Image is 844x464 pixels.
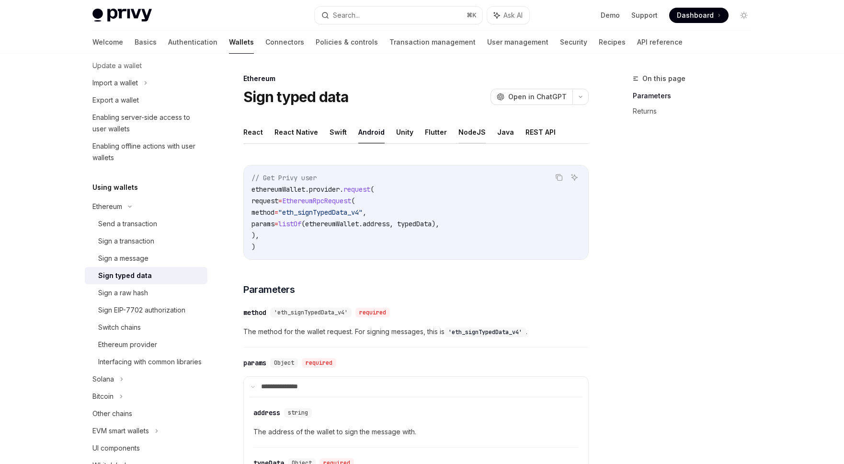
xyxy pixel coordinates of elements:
[92,373,114,385] div: Solana
[85,336,207,353] a: Ethereum provider
[278,220,301,228] span: listOf
[85,215,207,232] a: Send a transaction
[637,31,683,54] a: API reference
[568,171,581,184] button: Ask AI
[288,409,308,417] span: string
[633,104,759,119] a: Returns
[92,94,139,106] div: Export a wallet
[92,201,122,212] div: Ethereum
[633,88,759,104] a: Parameters
[736,8,752,23] button: Toggle dark mode
[467,12,477,19] span: ⌘ K
[253,408,280,418] div: address
[98,287,148,299] div: Sign a raw hash
[98,235,154,247] div: Sign a transaction
[92,9,152,22] img: light logo
[92,77,138,89] div: Import a wallet
[301,220,439,228] span: (ethereumWallet.address, typedData),
[98,304,185,316] div: Sign EIP-7702 authorization
[274,359,294,367] span: Object
[92,140,202,163] div: Enabling offline actions with user wallets
[243,121,263,143] button: React
[677,11,714,20] span: Dashboard
[508,92,567,102] span: Open in ChatGPT
[282,197,351,205] span: EthereumRpcRequest
[85,319,207,336] a: Switch chains
[85,267,207,284] a: Sign typed data
[274,208,278,217] span: =
[98,270,152,281] div: Sign typed data
[251,174,317,182] span: // Get Privy user
[274,220,278,228] span: =
[490,89,572,105] button: Open in ChatGPT
[253,426,579,438] span: The address of the wallet to sign the message with.
[98,218,157,230] div: Send a transaction
[358,121,385,143] button: Android
[243,326,589,337] span: The method for the wallet request. For signing messages, this is .
[278,197,282,205] span: =
[389,31,476,54] a: Transaction management
[351,197,355,205] span: (
[370,185,374,194] span: (
[85,440,207,457] a: UI components
[251,231,259,240] span: ),
[601,11,620,20] a: Demo
[302,358,336,368] div: required
[243,88,348,105] h1: Sign typed data
[92,112,202,135] div: Enabling server-side access to user wallets
[330,121,347,143] button: Swift
[98,339,157,350] div: Ethereum provider
[92,408,132,419] div: Other chains
[85,250,207,267] a: Sign a message
[497,121,514,143] button: Java
[85,232,207,250] a: Sign a transaction
[98,356,202,368] div: Interfacing with common libraries
[669,8,729,23] a: Dashboard
[333,10,360,21] div: Search...
[243,358,266,368] div: params
[425,121,447,143] button: Flutter
[229,31,254,54] a: Wallets
[135,31,157,54] a: Basics
[560,31,587,54] a: Security
[274,121,318,143] button: React Native
[92,442,140,454] div: UI components
[85,284,207,302] a: Sign a raw hash
[85,109,207,138] a: Enabling server-side access to user wallets
[85,405,207,422] a: Other chains
[599,31,626,54] a: Recipes
[92,391,114,402] div: Bitcoin
[316,31,378,54] a: Policies & controls
[92,182,138,193] h5: Using wallets
[243,283,295,296] span: Parameters
[98,322,141,333] div: Switch chains
[251,220,274,228] span: params
[355,308,390,317] div: required
[396,121,413,143] button: Unity
[553,171,565,184] button: Copy the contents from the code block
[85,353,207,371] a: Interfacing with common libraries
[631,11,658,20] a: Support
[92,31,123,54] a: Welcome
[315,7,482,24] button: Search...⌘K
[251,243,255,251] span: )
[487,31,548,54] a: User management
[92,425,149,437] div: EVM smart wallets
[487,7,529,24] button: Ask AI
[251,208,274,217] span: method
[343,185,370,194] span: request
[278,208,363,217] span: "eth_signTypedData_v4"
[265,31,304,54] a: Connectors
[243,74,589,83] div: Ethereum
[458,121,486,143] button: NodeJS
[251,197,278,205] span: request
[363,208,366,217] span: ,
[642,73,685,84] span: On this page
[168,31,217,54] a: Authentication
[243,308,266,317] div: method
[274,309,348,316] span: 'eth_signTypedData_v4'
[98,253,148,264] div: Sign a message
[525,121,556,143] button: REST API
[85,138,207,166] a: Enabling offline actions with user wallets
[251,185,343,194] span: ethereumWallet.provider.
